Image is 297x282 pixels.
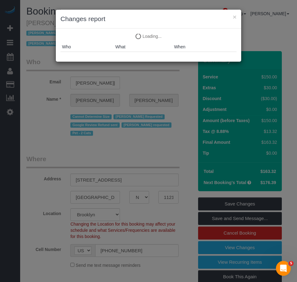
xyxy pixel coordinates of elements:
[60,14,237,24] h3: Changes report
[60,42,114,52] th: Who
[233,14,237,20] button: ×
[60,33,237,39] p: Loading...
[276,261,291,276] iframe: Intercom live chat
[172,42,237,52] th: When
[56,10,241,62] sui-modal: Changes report
[114,42,172,52] th: What
[289,261,294,266] span: 5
